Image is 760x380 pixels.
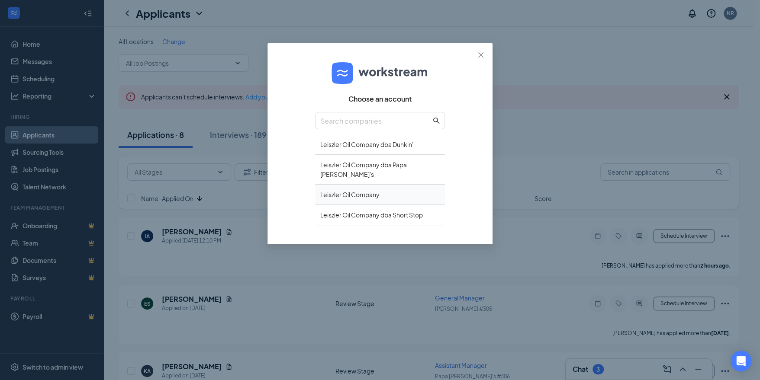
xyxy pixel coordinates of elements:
[731,351,751,371] div: Open Intercom Messenger
[320,115,431,126] input: Search companies
[315,205,445,225] div: Leiszler Oil Company dba Short Stop
[315,185,445,205] div: Leiszler Oil Company
[315,134,445,155] div: Leiszler Oil Company dba Dunkin'
[469,43,493,67] button: Close
[477,51,484,58] span: close
[332,62,428,84] img: logo
[315,155,445,185] div: Leiszler Oil Company dba Papa [PERSON_NAME]'s
[348,95,412,103] span: Choose an account
[433,117,440,124] span: search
